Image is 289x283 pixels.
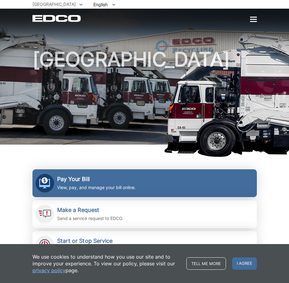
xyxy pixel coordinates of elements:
p: View, pay, and manage your bill online. [57,184,136,191]
a: Tell me more [186,257,226,270]
a: privacy policy [32,267,66,274]
a: EDCD logo. Return to the homepage. [32,15,82,22]
p: We use cookies to understand how you use our site and to improve your experience. To view our pol... [32,253,180,274]
a: Make a Request Send a service request to EDCO. [32,200,257,228]
span: [GEOGRAPHIC_DATA] [32,2,76,7]
span: I agree [232,257,257,270]
h1: [GEOGRAPHIC_DATA] [32,49,257,147]
h2: Start or Stop Service [57,238,146,244]
p: Send a service request to EDCO. [57,215,123,222]
a: Pay Your Bill View, pay, and manage your bill online. [32,169,257,197]
h2: Pay Your Bill [57,176,136,183]
h2: Make a Request [57,207,123,213]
